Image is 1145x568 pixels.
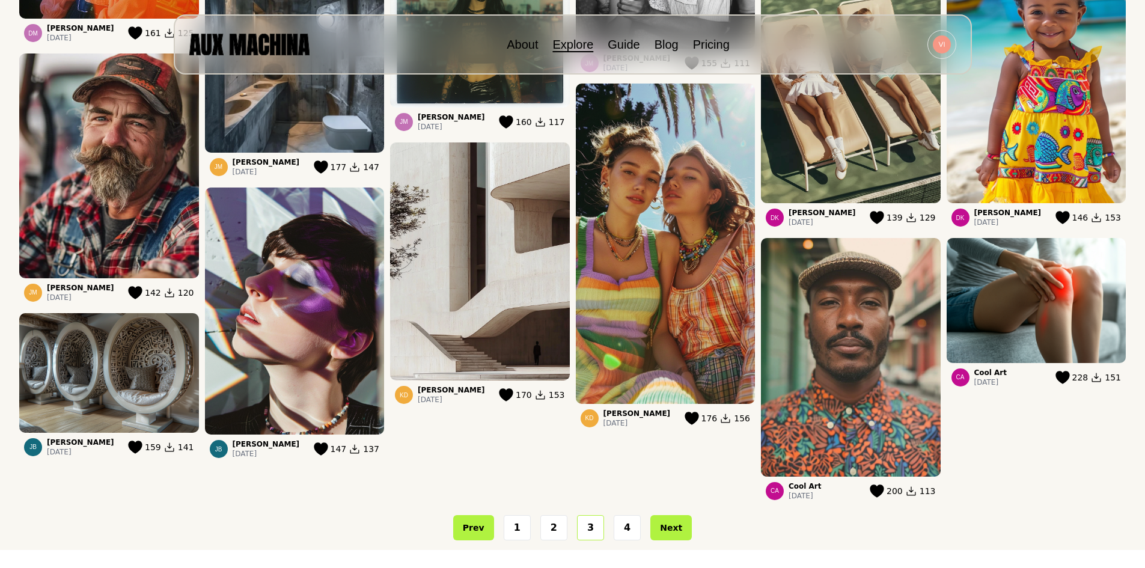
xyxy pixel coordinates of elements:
span: 170 [516,389,532,401]
button: 159 [128,441,161,454]
button: 120 [163,286,194,299]
p: [PERSON_NAME] [233,439,300,449]
p: [DATE] [47,33,114,43]
button: 176 [685,412,718,425]
span: 147 [363,161,379,173]
button: 139 [870,211,903,224]
button: 113 [905,484,936,498]
div: James Mondea [210,158,228,176]
span: JM [29,289,37,296]
button: 228 [1055,371,1089,384]
button: 137 [349,442,379,456]
span: 120 [178,287,194,299]
button: 117 [534,115,565,129]
p: [DATE] [974,377,1007,387]
span: DK [771,215,779,221]
p: [PERSON_NAME] [974,208,1042,218]
button: 142 [128,286,161,299]
span: 141 [178,441,194,453]
div: James Mondea [24,284,42,302]
span: 176 [701,412,718,424]
p: Cool Art [974,368,1007,377]
a: Guide [608,38,640,51]
button: 146 [1055,211,1089,224]
a: Pricing [693,38,730,51]
span: 153 [1105,212,1121,224]
span: 137 [363,443,379,455]
img: 202411_40d00f37ac764c2f948ccd86357bf117.png [19,313,199,433]
p: [DATE] [47,293,114,302]
span: 139 [887,212,903,224]
div: David Mathews [24,24,42,42]
span: CA [956,374,965,380]
p: [PERSON_NAME] [47,283,114,293]
button: 147 [349,160,379,174]
img: 202411_a9c2e8b67705486ea56c0be454cbeefe.png [947,238,1126,362]
p: [DATE] [603,418,671,428]
p: [PERSON_NAME] [789,208,856,218]
button: 1 [504,515,531,540]
span: 156 [734,412,750,424]
span: KD [585,415,594,421]
img: 202411_afe2e3b063e248108826d6ee6a52eb38.png [390,142,570,380]
span: 177 [331,161,347,173]
span: 129 [920,212,936,224]
button: 2 [540,515,567,540]
span: DK [956,215,965,221]
span: JM [400,118,408,125]
div: Kevin Danry [581,409,599,427]
span: JM [215,163,222,170]
p: [PERSON_NAME] [418,385,485,395]
p: [PERSON_NAME] [47,438,114,447]
span: 228 [1072,371,1089,383]
button: 147 [314,442,347,456]
p: [DATE] [47,447,114,457]
img: 202411_ad15547f1f1d4396972194119bed0c8b.png [761,238,941,476]
img: AUX MACHINA [189,34,310,55]
button: 153 [534,388,565,402]
div: Dan Kwarz [766,209,784,227]
img: 202411_edfd66c48b4c43f0b827e710c70c1853.png [19,53,199,278]
button: 3 [577,515,604,540]
div: Kevin Danry [395,386,413,404]
button: 177 [314,160,347,174]
span: KD [400,392,408,399]
button: 4 [614,515,641,540]
button: 151 [1090,371,1121,384]
button: Next [650,515,692,540]
img: Avatar [933,35,951,53]
div: John Barco [210,440,228,458]
button: 161 [128,26,161,40]
img: 202411_9c1da4c76269482f85d5a49eea8ba8ca.png [205,188,385,435]
span: 153 [549,389,565,401]
button: 129 [905,211,936,224]
span: CA [771,487,779,494]
button: 153 [1090,211,1121,224]
button: 141 [163,441,194,454]
span: 117 [549,116,565,128]
div: Cool Art [951,368,969,386]
span: 151 [1105,371,1121,383]
div: Cool Art [766,482,784,500]
span: 147 [331,443,347,455]
a: Blog [655,38,679,51]
button: 200 [870,484,903,498]
button: 156 [719,412,750,425]
span: JB [29,444,37,450]
img: 202411_eb2ce85de6a24bd4b9cc0b0c0643971f.png [576,84,756,404]
div: Josephina Morell [395,113,413,131]
p: [PERSON_NAME] [233,157,300,167]
p: [DATE] [974,218,1042,227]
p: [PERSON_NAME] [47,23,114,33]
p: [DATE] [233,449,300,459]
span: 142 [145,287,161,299]
div: Dan Kwarz [951,209,969,227]
span: 113 [920,485,936,497]
p: [DATE] [418,395,485,405]
div: John Barco [24,438,42,456]
a: About [507,38,538,51]
span: 160 [516,116,532,128]
span: JB [215,446,222,453]
span: 200 [887,485,903,497]
span: 146 [1072,212,1089,224]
